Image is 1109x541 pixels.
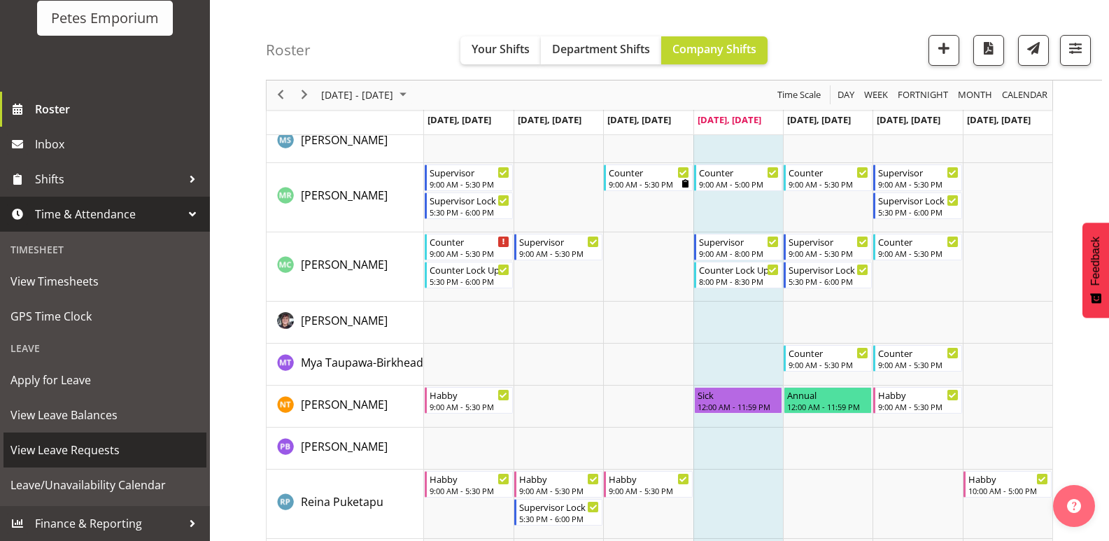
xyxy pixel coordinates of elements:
[3,299,206,334] a: GPS Time Clock
[3,363,206,398] a: Apply for Leave
[35,169,182,190] span: Shifts
[699,276,779,287] div: 8:00 PM - 8:30 PM
[514,471,602,498] div: Reina Puketapu"s event - Habby Begin From Tuesday, August 12, 2025 at 9:00:00 AM GMT+12:00 Ends A...
[3,398,206,433] a: View Leave Balances
[3,433,206,468] a: View Leave Requests
[787,388,868,402] div: Annual
[514,499,602,526] div: Reina Puketapu"s event - Supervisor Lock Up Begin From Tuesday, August 12, 2025 at 5:30:00 PM GMT...
[10,306,199,327] span: GPS Time Clock
[430,206,509,218] div: 5:30 PM - 6:00 PM
[271,87,290,104] button: Previous
[694,387,782,414] div: Nicole Thomson"s event - Sick Begin From Thursday, August 14, 2025 at 12:00:00 AM GMT+12:00 Ends ...
[604,164,692,191] div: Melanie Richardson"s event - Counter Begin From Wednesday, August 13, 2025 at 9:00:00 AM GMT+12:0...
[968,485,1048,496] div: 10:00 AM - 5:00 PM
[873,387,961,414] div: Nicole Thomson"s event - Habby Begin From Saturday, August 16, 2025 at 9:00:00 AM GMT+12:00 Ends ...
[301,355,423,370] span: Mya Taupawa-Birkhead
[784,345,872,372] div: Mya Taupawa-Birkhead"s event - Counter Begin From Friday, August 15, 2025 at 9:00:00 AM GMT+12:00...
[789,276,868,287] div: 5:30 PM - 6:00 PM
[518,113,581,126] span: [DATE], [DATE]
[789,346,868,360] div: Counter
[609,485,688,496] div: 9:00 AM - 5:30 PM
[873,164,961,191] div: Melanie Richardson"s event - Supervisor Begin From Saturday, August 16, 2025 at 9:00:00 AM GMT+12...
[301,256,388,273] a: [PERSON_NAME]
[873,345,961,372] div: Mya Taupawa-Birkhead"s event - Counter Begin From Saturday, August 16, 2025 at 9:00:00 AM GMT+12:...
[10,370,199,391] span: Apply for Leave
[267,428,424,470] td: Peter Bunn resource
[775,87,824,104] button: Time Scale
[789,234,868,248] div: Supervisor
[3,264,206,299] a: View Timesheets
[10,405,199,426] span: View Leave Balances
[1001,87,1049,104] span: calendar
[10,271,199,292] span: View Timesheets
[698,113,761,126] span: [DATE], [DATE]
[877,113,940,126] span: [DATE], [DATE]
[789,359,868,370] div: 9:00 AM - 5:30 PM
[267,344,424,386] td: Mya Taupawa-Birkhead resource
[609,165,688,179] div: Counter
[776,87,822,104] span: Time Scale
[519,513,599,524] div: 5:30 PM - 6:00 PM
[956,87,995,104] button: Timeline Month
[301,354,423,371] a: Mya Taupawa-Birkhead
[789,165,868,179] div: Counter
[968,472,1048,486] div: Habby
[896,87,949,104] span: Fortnight
[301,313,388,328] span: [PERSON_NAME]
[699,165,779,179] div: Counter
[301,312,388,329] a: [PERSON_NAME]
[316,80,415,110] div: August 11 - 17, 2025
[1060,35,1091,66] button: Filter Shifts
[878,248,958,259] div: 9:00 AM - 5:30 PM
[963,471,1052,498] div: Reina Puketapu"s event - Habby Begin From Sunday, August 17, 2025 at 10:00:00 AM GMT+12:00 Ends A...
[425,387,513,414] div: Nicole Thomson"s event - Habby Begin From Monday, August 11, 2025 at 9:00:00 AM GMT+12:00 Ends At...
[973,35,1004,66] button: Download a PDF of the roster according to the set date range.
[319,87,413,104] button: August 2025
[430,178,509,190] div: 9:00 AM - 5:30 PM
[269,80,292,110] div: previous period
[519,472,599,486] div: Habby
[320,87,395,104] span: [DATE] - [DATE]
[672,41,756,57] span: Company Shifts
[878,178,958,190] div: 9:00 AM - 5:30 PM
[878,359,958,370] div: 9:00 AM - 5:30 PM
[519,485,599,496] div: 9:00 AM - 5:30 PM
[430,262,509,276] div: Counter Lock Up
[3,334,206,363] div: Leave
[430,472,509,486] div: Habby
[295,87,314,104] button: Next
[430,388,509,402] div: Habby
[425,234,513,260] div: Melissa Cowen"s event - Counter Begin From Monday, August 11, 2025 at 9:00:00 AM GMT+12:00 Ends A...
[699,178,779,190] div: 9:00 AM - 5:00 PM
[266,42,311,58] h4: Roster
[699,248,779,259] div: 9:00 AM - 8:00 PM
[267,121,424,163] td: Maureen Sellwood resource
[604,471,692,498] div: Reina Puketapu"s event - Habby Begin From Wednesday, August 13, 2025 at 9:00:00 AM GMT+12:00 Ends...
[519,248,599,259] div: 9:00 AM - 5:30 PM
[301,439,388,454] span: [PERSON_NAME]
[784,387,872,414] div: Nicole Thomson"s event - Annual Begin From Friday, August 15, 2025 at 12:00:00 AM GMT+12:00 Ends ...
[292,80,316,110] div: next period
[609,472,688,486] div: Habby
[301,132,388,148] a: [PERSON_NAME]
[301,396,388,413] a: [PERSON_NAME]
[784,234,872,260] div: Melissa Cowen"s event - Supervisor Begin From Friday, August 15, 2025 at 9:00:00 AM GMT+12:00 End...
[789,262,868,276] div: Supervisor Lock Up
[430,165,509,179] div: Supervisor
[425,192,513,219] div: Melanie Richardson"s event - Supervisor Lock Up Begin From Monday, August 11, 2025 at 5:30:00 PM ...
[35,99,203,120] span: Roster
[784,164,872,191] div: Melanie Richardson"s event - Counter Begin From Friday, August 15, 2025 at 9:00:00 AM GMT+12:00 E...
[609,178,688,190] div: 9:00 AM - 5:30 PM
[301,494,383,510] span: Reina Puketapu
[878,234,958,248] div: Counter
[3,235,206,264] div: Timesheet
[267,232,424,302] td: Melissa Cowen resource
[430,193,509,207] div: Supervisor Lock Up
[607,113,671,126] span: [DATE], [DATE]
[301,187,388,204] a: [PERSON_NAME]
[552,41,650,57] span: Department Shifts
[10,440,199,461] span: View Leave Requests
[694,234,782,260] div: Melissa Cowen"s event - Supervisor Begin From Thursday, August 14, 2025 at 9:00:00 AM GMT+12:00 E...
[430,234,509,248] div: Counter
[699,262,779,276] div: Counter Lock Up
